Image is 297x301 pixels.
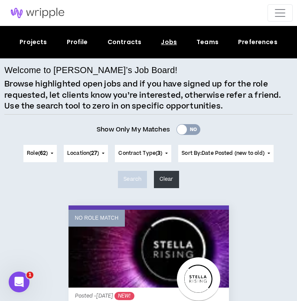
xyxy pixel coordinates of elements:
button: Contract Type(3) [115,145,171,162]
button: Location(27) [64,145,108,162]
span: Show Only My Matches [97,123,170,136]
h4: Welcome to [PERSON_NAME]’s Job Board! [4,64,177,77]
p: Browse highlighted open jobs and if you have signed up for the role requested, let clients know y... [4,79,292,112]
span: Location ( ) [67,150,99,157]
span: 1 [26,272,33,279]
button: Role(62) [23,145,57,162]
div: Contracts [108,38,141,47]
button: Clear [154,171,179,188]
div: Teams [196,38,219,47]
span: Contract Type ( ) [118,150,162,157]
span: Sort By: Date Posted (new to old) [182,150,264,157]
p: No Role Match [75,214,119,222]
span: 62 [40,150,46,157]
iframe: Intercom live chat [9,272,29,292]
span: Role ( ) [27,150,48,157]
sup: NEW! [114,292,134,300]
span: 3 [157,150,160,157]
div: Projects [20,38,47,47]
a: No Role Match [69,210,229,288]
div: Preferences [238,38,277,47]
button: Search [118,171,147,188]
div: Profile [67,38,88,47]
p: Posted - [DATE] [75,292,222,300]
span: 27 [91,150,97,157]
button: Sort By:Date Posted (new to old) [178,145,274,162]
